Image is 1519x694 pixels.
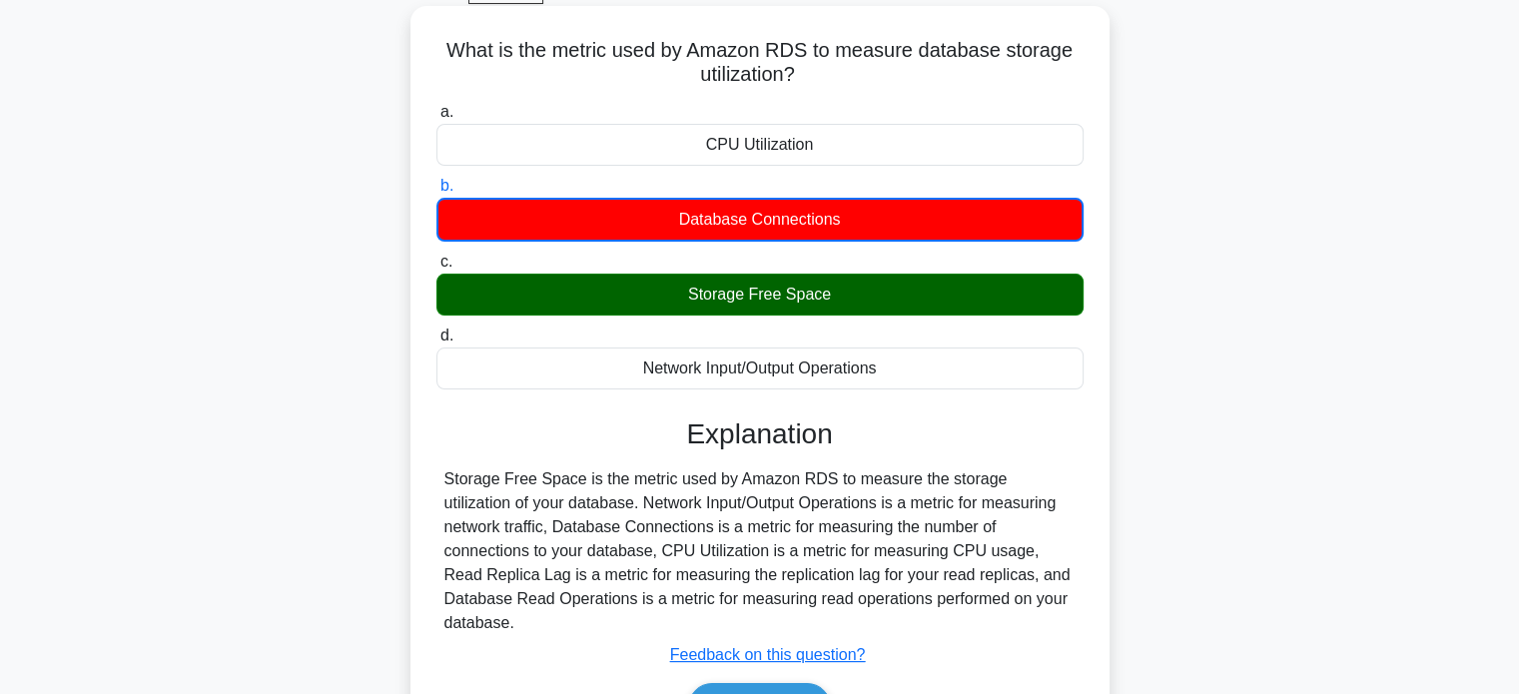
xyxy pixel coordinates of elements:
span: d. [440,327,453,344]
div: Storage Free Space [436,274,1084,316]
div: Database Connections [436,198,1084,242]
h5: What is the metric used by Amazon RDS to measure database storage utilization? [434,38,1086,88]
span: b. [440,177,453,194]
span: c. [440,253,452,270]
h3: Explanation [448,417,1072,451]
a: Feedback on this question? [670,646,866,663]
div: CPU Utilization [436,124,1084,166]
div: Network Input/Output Operations [436,347,1084,389]
div: Storage Free Space is the metric used by Amazon RDS to measure the storage utilization of your da... [444,467,1076,635]
span: a. [440,103,453,120]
